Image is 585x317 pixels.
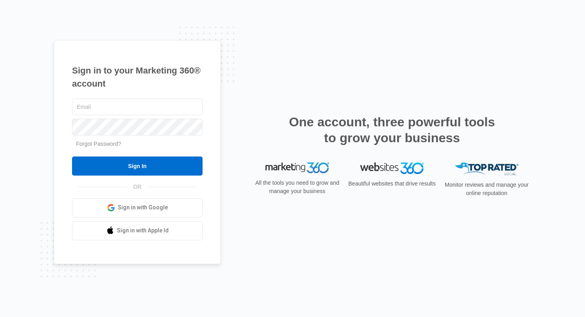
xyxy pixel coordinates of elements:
[72,198,203,217] a: Sign in with Google
[442,181,531,197] p: Monitor reviews and manage your online reputation
[76,141,121,147] a: Forgot Password?
[72,99,203,115] input: Email
[455,162,519,176] img: Top Rated Local
[253,179,342,195] p: All the tools you need to grow and manage your business
[265,162,329,174] img: Marketing 360
[287,114,497,146] h2: One account, three powerful tools to grow your business
[360,162,424,174] img: Websites 360
[118,203,168,212] span: Sign in with Google
[347,180,437,188] p: Beautiful websites that drive results
[128,183,147,191] span: OR
[72,157,203,176] input: Sign In
[117,226,169,235] span: Sign in with Apple Id
[72,64,203,90] h1: Sign in to your Marketing 360® account
[72,221,203,240] a: Sign in with Apple Id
